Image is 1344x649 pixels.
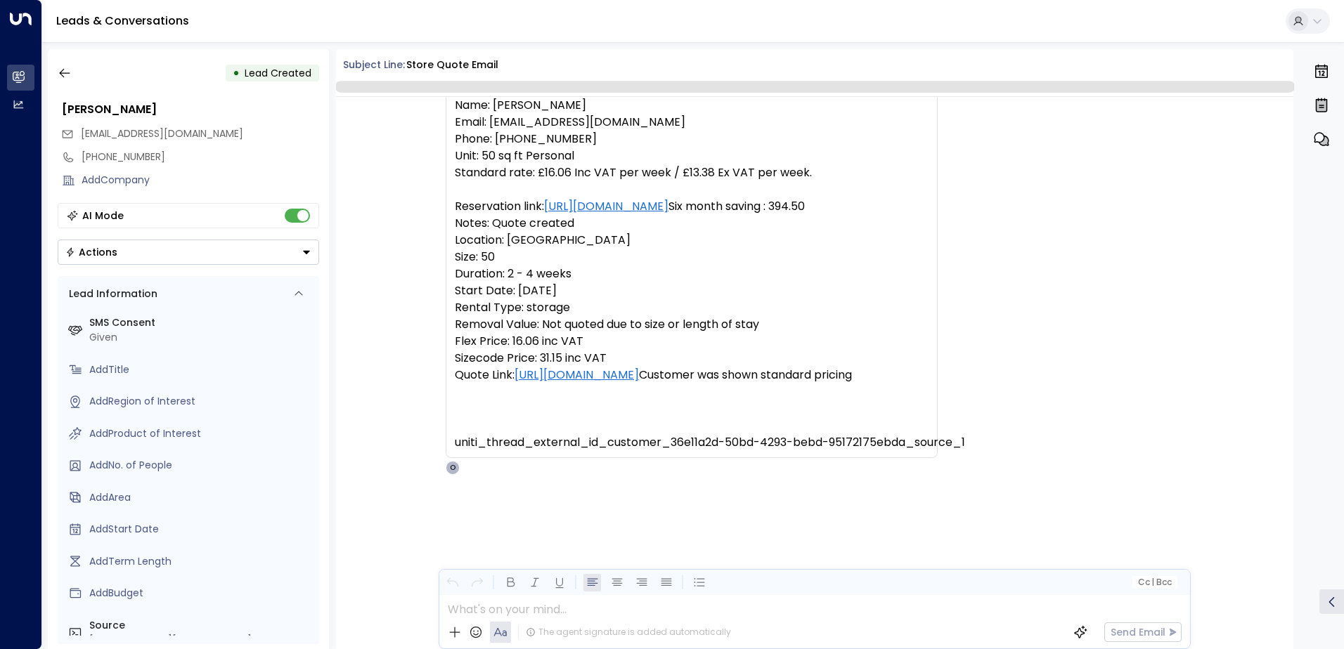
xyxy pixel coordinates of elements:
[81,126,243,140] span: [EMAIL_ADDRESS][DOMAIN_NAME]
[64,287,157,301] div: Lead Information
[65,246,117,258] div: Actions
[56,13,189,29] a: Leads & Conversations
[89,633,314,648] div: [EMAIL_ADDRESS][DOMAIN_NAME]
[1151,577,1154,587] span: |
[62,101,319,118] div: [PERSON_NAME]
[82,150,319,164] div: [PHONE_NUMBER]
[89,362,314,377] div: AddTitle
[89,586,314,601] div: AddBudget
[526,626,731,638] div: The agent signature is added automatically
[544,198,668,215] a: [URL][DOMAIN_NAME]
[468,574,486,591] button: Redo
[89,522,314,537] div: AddStart Date
[245,66,311,80] span: Lead Created
[58,240,319,265] div: Button group with a nested menu
[343,58,405,72] span: Subject Line:
[89,315,314,330] label: SMS Consent
[89,618,314,633] label: Source
[515,367,639,383] a: [URL][DOMAIN_NAME]
[1137,577,1171,587] span: Cc Bcc
[89,490,314,505] div: AddArea
[446,461,460,475] div: O
[89,394,314,409] div: AddRegion of Interest
[455,97,929,451] pre: Name: [PERSON_NAME] Email: [EMAIL_ADDRESS][DOMAIN_NAME] Phone: [PHONE_NUMBER] Unit: 50 sq ft Pers...
[81,126,243,141] span: smcleary499@gmail.com
[1132,576,1177,589] button: Cc|Bcc
[82,173,319,188] div: AddCompany
[89,458,314,473] div: AddNo. of People
[444,574,461,591] button: Undo
[406,58,498,72] div: Store Quote Email
[233,60,240,86] div: •
[82,209,124,223] div: AI Mode
[89,330,314,345] div: Given
[89,554,314,569] div: AddTerm Length
[58,240,319,265] button: Actions
[89,426,314,441] div: AddProduct of Interest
